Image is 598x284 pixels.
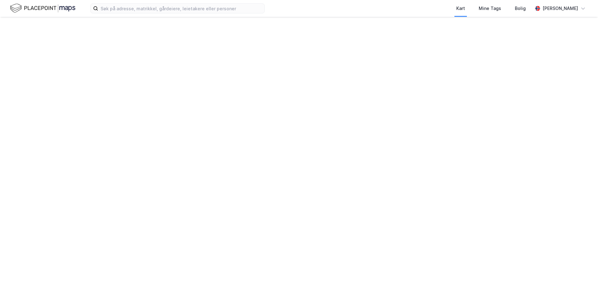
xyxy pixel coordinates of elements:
div: Kart [456,5,465,12]
div: [PERSON_NAME] [543,5,578,12]
input: Søk på adresse, matrikkel, gårdeiere, leietakere eller personer [98,4,264,13]
iframe: Chat Widget [567,254,598,284]
div: Mine Tags [479,5,501,12]
div: Bolig [515,5,526,12]
img: logo.f888ab2527a4732fd821a326f86c7f29.svg [10,3,75,14]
